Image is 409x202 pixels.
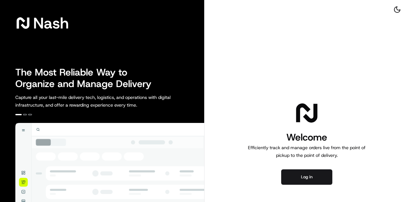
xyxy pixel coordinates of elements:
span: Nash [33,17,69,29]
h2: The Most Reliable Way to Organize and Manage Delivery [15,67,158,90]
h1: Welcome [245,131,368,144]
button: Log in [281,169,332,185]
p: Efficiently track and manage orders live from the point of pickup to the point of delivery. [245,144,368,159]
p: Capture all your last-mile delivery tech, logistics, and operations with digital infrastructure, ... [15,93,199,109]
